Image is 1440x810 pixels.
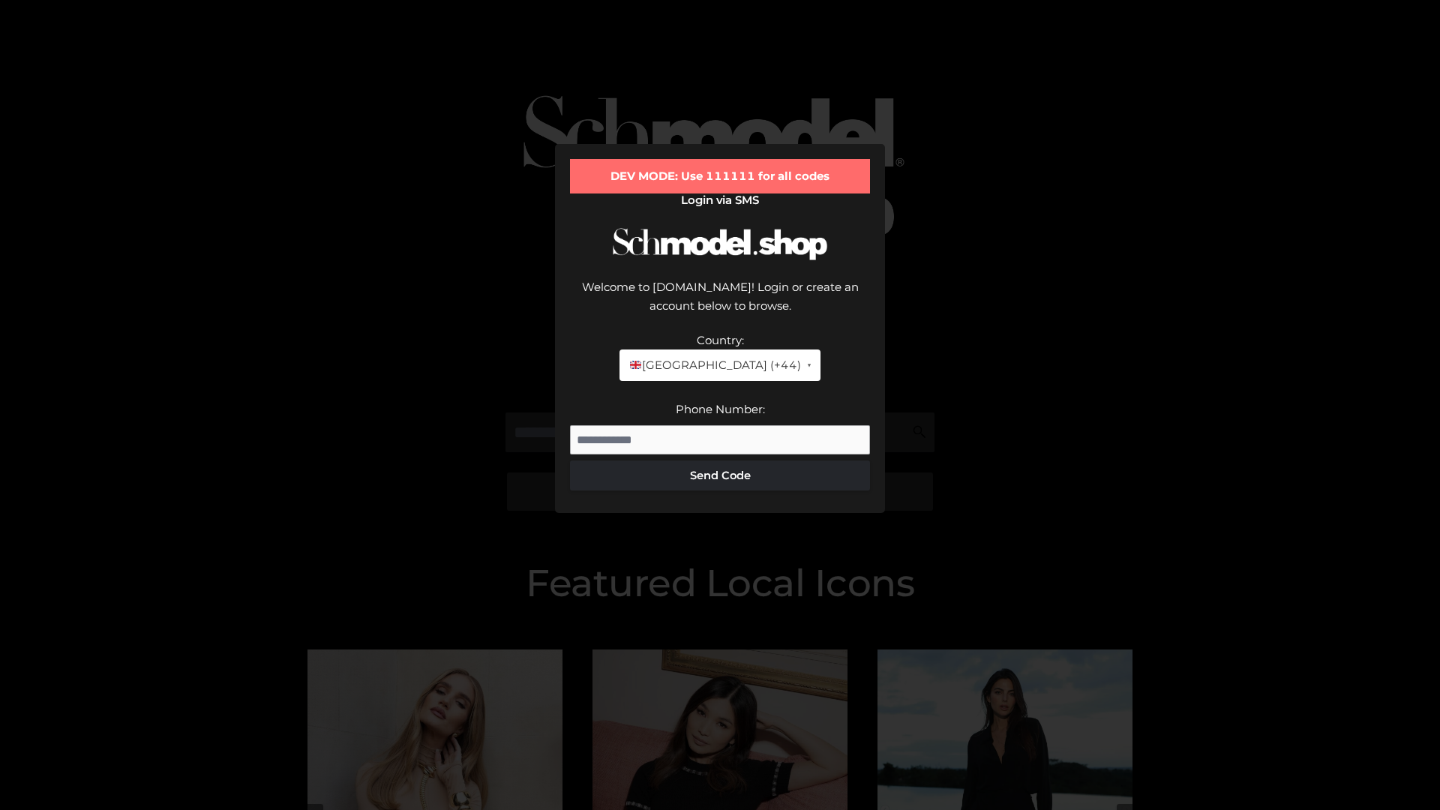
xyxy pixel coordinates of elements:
label: Country: [697,333,744,347]
label: Phone Number: [676,402,765,416]
span: [GEOGRAPHIC_DATA] (+44) [628,355,800,375]
button: Send Code [570,460,870,490]
div: Welcome to [DOMAIN_NAME]! Login or create an account below to browse. [570,277,870,331]
h2: Login via SMS [570,193,870,207]
div: DEV MODE: Use 111111 for all codes [570,159,870,193]
img: Schmodel Logo [607,214,832,274]
img: 🇬🇧 [630,359,641,370]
